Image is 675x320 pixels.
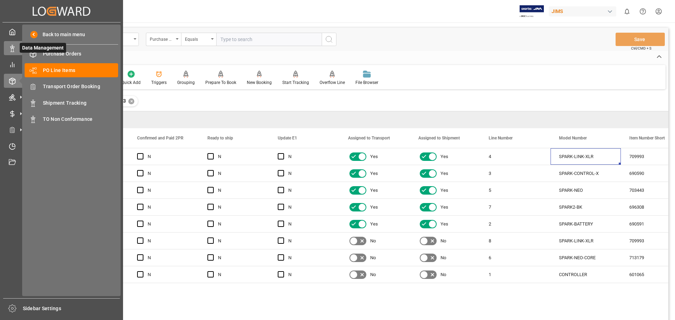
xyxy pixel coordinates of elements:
div: N [218,182,261,198]
span: Yes [370,182,378,198]
span: Confirmed and Paid 2PR [137,136,184,141]
span: Assigned to Shipment [418,136,460,141]
div: N [148,233,191,249]
div: Prepare To Book [205,79,236,86]
div: N [288,149,331,165]
div: N [218,250,261,266]
div: Grouping [177,79,195,86]
span: Data Management [20,43,66,53]
div: SPARK-NEO-CORE [551,249,621,266]
span: Yes [370,199,378,215]
div: Start Tracking [282,79,309,86]
span: Back to main menu [38,31,85,38]
a: PO Line Items [25,63,118,77]
span: Yes [370,165,378,182]
span: No [370,250,376,266]
div: CONTROLLER [551,266,621,283]
div: N [288,216,331,232]
span: Yes [370,149,378,165]
div: 7 [480,199,551,215]
input: Type to search [216,33,322,46]
div: N [148,165,191,182]
span: Shipment Tracking [43,99,118,107]
div: New Booking [247,79,272,86]
div: N [288,199,331,215]
div: N [288,233,331,249]
a: Shipment Tracking [25,96,118,110]
div: Purchase Order Number [150,34,174,43]
span: No [441,267,446,283]
div: 8 [480,233,551,249]
a: My Reports [4,58,119,71]
div: SPARK-LINK-XLR [551,148,621,165]
div: Quick Add [121,79,141,86]
div: N [218,165,261,182]
div: N [288,182,331,198]
div: 6 [480,249,551,266]
div: ✕ [128,98,134,104]
span: TO Non Conformance [43,116,118,123]
span: Yes [441,216,448,232]
img: Exertis%20JAM%20-%20Email%20Logo.jpg_1722504956.jpg [520,5,544,18]
div: SPARK2-BK [551,199,621,215]
button: search button [322,33,336,46]
span: Ready to ship [207,136,233,141]
span: No [441,250,446,266]
span: Sidebar Settings [23,305,120,312]
span: Item Number Short [629,136,665,141]
div: 1 [480,266,551,283]
div: N [218,216,261,232]
a: Data ManagementData Management [4,41,119,55]
span: Assigned to Transport [348,136,390,141]
div: 5 [480,182,551,198]
span: Update E1 [278,136,297,141]
div: N [148,250,191,266]
button: open menu [181,33,216,46]
div: Equals [185,34,209,43]
span: PO Line Items [43,67,118,74]
span: No [370,267,376,283]
div: Overflow Line [320,79,345,86]
div: N [218,149,261,165]
span: Purchase Orders [43,50,118,58]
span: Ctrl/CMD + S [631,46,651,51]
span: No [441,233,446,249]
div: N [288,165,331,182]
div: 4 [480,148,551,165]
div: N [288,267,331,283]
div: N [148,216,191,232]
div: N [218,199,261,215]
div: SPARK-BATTERY [551,216,621,232]
span: Yes [370,216,378,232]
span: Yes [441,149,448,165]
div: N [148,149,191,165]
div: N [218,233,261,249]
div: N [148,267,191,283]
a: Document Management [4,156,119,169]
button: JIMS [549,5,619,18]
div: 2 [480,216,551,232]
span: Line Number [489,136,513,141]
span: Yes [441,199,448,215]
div: N [148,199,191,215]
div: SPARK-NEO [551,182,621,198]
button: Save [616,33,665,46]
span: No [370,233,376,249]
a: TO Non Conformance [25,112,118,126]
a: Purchase Orders [25,47,118,61]
div: 3 [480,165,551,182]
div: File Browser [355,79,378,86]
a: Timeslot Management V2 [4,139,119,153]
a: Transport Order Booking [25,80,118,93]
button: open menu [146,33,181,46]
div: JIMS [549,6,616,17]
div: SPARK-CONTROL-X [551,165,621,182]
div: N [148,182,191,198]
div: Triggers [151,79,167,86]
a: My Cockpit [4,25,119,39]
button: show 0 new notifications [619,4,635,19]
button: Help Center [635,4,651,19]
span: Model Number [559,136,587,141]
div: N [288,250,331,266]
span: Yes [441,182,448,198]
